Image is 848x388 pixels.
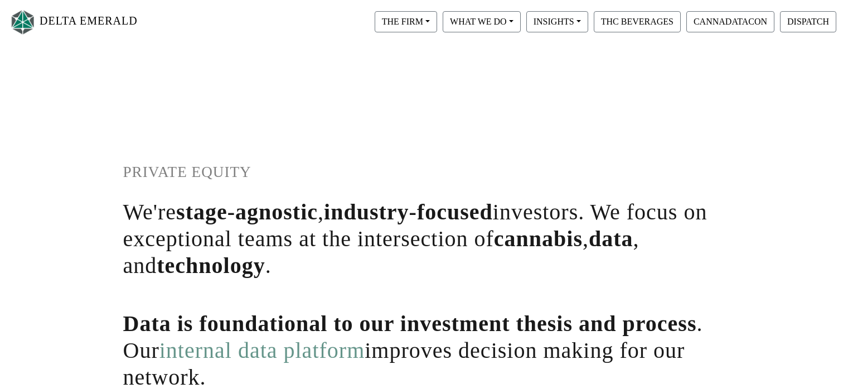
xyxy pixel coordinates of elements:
button: INSIGHTS [526,11,588,32]
img: Logo [9,7,37,37]
a: THC BEVERAGES [591,16,684,26]
button: THC BEVERAGES [594,11,681,32]
a: internal data platform [159,338,365,363]
span: Data is foundational to our investment thesis and process [123,311,697,336]
button: DISPATCH [780,11,836,32]
span: cannabis [494,226,583,251]
button: WHAT WE DO [443,11,521,32]
span: technology [157,253,265,278]
button: CANNADATACON [686,11,774,32]
span: industry-focused [324,199,493,224]
h1: We're , investors. We focus on exceptional teams at the intersection of , , and . [123,199,725,279]
a: DISPATCH [777,16,839,26]
span: data [589,226,633,251]
button: THE FIRM [375,11,437,32]
h1: PRIVATE EQUITY [123,163,725,181]
a: DELTA EMERALD [9,4,138,40]
span: stage-agnostic [176,199,318,224]
a: CANNADATACON [684,16,777,26]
